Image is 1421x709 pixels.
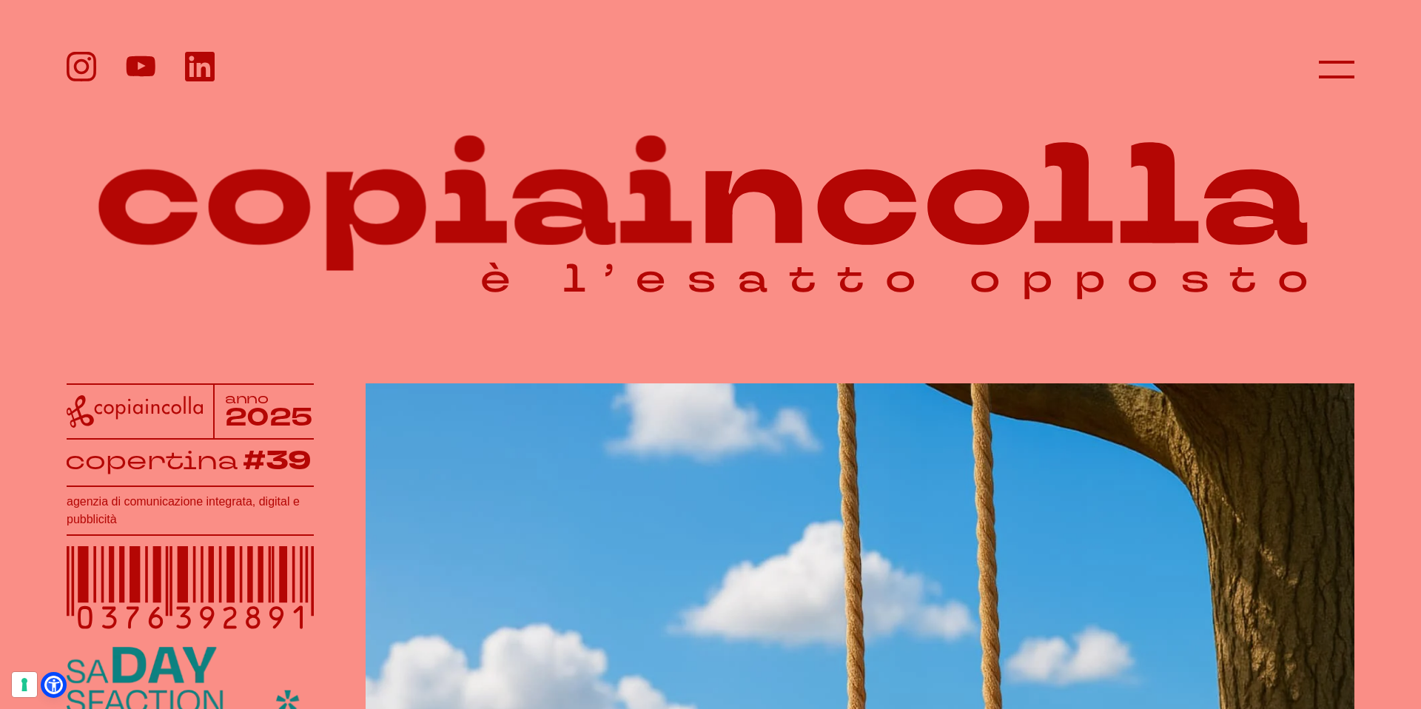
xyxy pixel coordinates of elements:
h1: agenzia di comunicazione integrata, digital e pubblicità [67,493,314,528]
button: Le tue preferenze relative al consenso per le tecnologie di tracciamento [12,672,37,697]
a: Open Accessibility Menu [44,676,63,694]
tspan: anno [225,389,269,408]
tspan: #39 [243,443,313,480]
tspan: copertina [65,443,238,477]
tspan: 2025 [225,401,315,435]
